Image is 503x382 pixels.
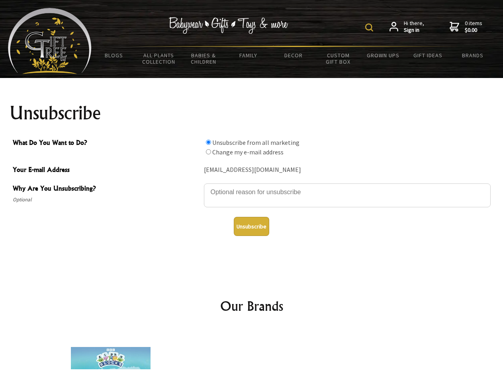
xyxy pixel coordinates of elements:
[204,164,491,176] div: [EMAIL_ADDRESS][DOMAIN_NAME]
[450,47,495,64] a: Brands
[234,217,269,236] button: Unsubscribe
[465,27,482,34] strong: $0.00
[212,148,284,156] label: Change my e-mail address
[137,47,182,70] a: All Plants Collection
[389,20,424,34] a: Hi there,Sign in
[169,17,288,34] img: Babywear - Gifts - Toys & more
[181,47,226,70] a: Babies & Children
[204,183,491,207] textarea: Why Are You Unsubscribing?
[405,47,450,64] a: Gift Ideas
[206,149,211,154] input: What Do You Want to Do?
[13,183,200,195] span: Why Are You Unsubscribing?
[212,138,299,146] label: Unsubscribe from all marketing
[13,138,200,149] span: What Do You Want to Do?
[13,165,200,176] span: Your E-mail Address
[271,47,316,64] a: Decor
[450,20,482,34] a: 0 items$0.00
[10,103,494,123] h1: Unsubscribe
[13,195,200,205] span: Optional
[226,47,271,64] a: Family
[360,47,405,64] a: Grown Ups
[8,8,92,74] img: Babyware - Gifts - Toys and more...
[16,296,487,316] h2: Our Brands
[316,47,361,70] a: Custom Gift Box
[465,19,482,34] span: 0 items
[365,23,373,31] img: product search
[92,47,137,64] a: BLOGS
[404,20,424,34] span: Hi there,
[404,27,424,34] strong: Sign in
[206,140,211,145] input: What Do You Want to Do?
